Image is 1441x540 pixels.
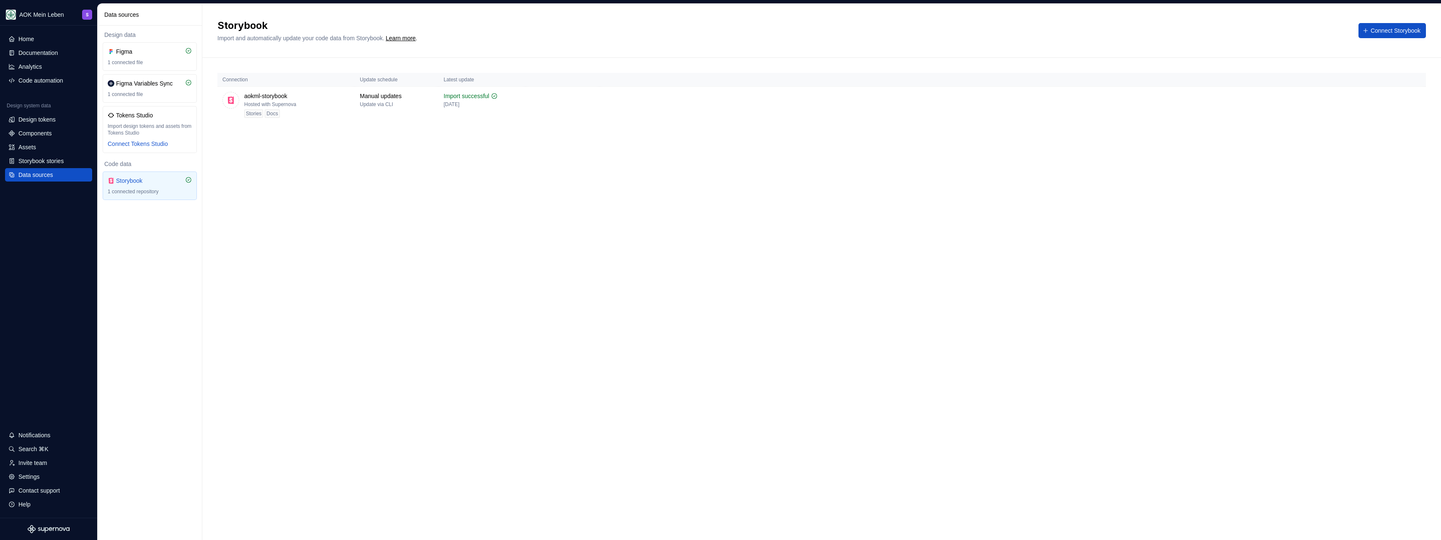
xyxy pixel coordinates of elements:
a: Storybook stories [5,154,92,168]
div: Search ⌘K [18,445,49,453]
div: Docs [265,109,279,118]
div: Figma Variables Sync [116,79,173,88]
div: Documentation [18,49,58,57]
button: Connect Storybook [1358,23,1426,38]
button: Search ⌘K [5,442,92,456]
button: Contact support [5,484,92,497]
svg: Supernova Logo [28,525,70,533]
div: 1 connected file [108,59,192,66]
div: Hosted with Supernova [244,101,296,108]
div: [DATE] [444,101,460,108]
button: Notifications [5,428,92,442]
a: Analytics [5,60,92,73]
a: Assets [5,140,92,154]
div: Data sources [104,10,199,19]
div: Assets [18,143,36,151]
div: Home [18,35,34,43]
span: . [384,36,417,42]
a: Figma Variables Sync1 connected file [103,74,197,103]
div: Storybook stories [18,157,64,165]
a: Data sources [5,168,92,182]
h2: Storybook [217,19,1348,32]
a: Code automation [5,74,92,87]
a: Design tokens [5,113,92,126]
th: Latest update [439,73,526,87]
div: Tokens Studio [116,111,156,119]
div: Import successful [444,92,489,100]
div: Design system data [7,102,51,109]
div: Code data [103,160,197,168]
div: S [86,11,89,18]
a: Invite team [5,456,92,470]
span: Connect Storybook [1371,26,1420,35]
div: Data sources [18,171,53,179]
a: Learn more [386,34,416,42]
div: Stories [244,109,263,118]
a: Storybook1 connected repository [103,171,197,200]
div: Storybook [116,177,156,185]
button: Connect Tokens Studio [108,140,168,148]
a: Home [5,32,92,46]
div: Design tokens [18,115,56,124]
div: 1 connected repository [108,188,192,195]
a: Components [5,127,92,140]
div: Figma [116,47,156,56]
a: Settings [5,470,92,483]
a: Documentation [5,46,92,60]
a: Tokens StudioImport design tokens and assets from Tokens StudioConnect Tokens Studio [103,106,197,153]
div: Update via CLI [360,101,393,108]
th: Update schedule [355,73,439,87]
div: 1 connected file [108,91,192,98]
div: Manual updates [360,92,402,100]
div: Notifications [18,431,50,439]
img: df5db9ef-aba0-4771-bf51-9763b7497661.png [6,10,16,20]
div: Help [18,500,31,509]
div: Import design tokens and assets from Tokens Studio [108,123,192,136]
button: AOK Mein LebenS [2,5,96,23]
div: Invite team [18,459,47,467]
div: AOK Mein Leben [19,10,64,19]
div: Analytics [18,62,42,71]
span: Import and automatically update your code data from Storybook. [217,35,384,42]
div: aokml-storybook [244,92,287,100]
div: Contact support [18,486,60,495]
div: Code automation [18,76,63,85]
button: Help [5,498,92,511]
div: Design data [103,31,197,39]
div: Components [18,129,52,138]
th: Connection [217,73,355,87]
div: Settings [18,472,40,481]
a: Figma1 connected file [103,42,197,71]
